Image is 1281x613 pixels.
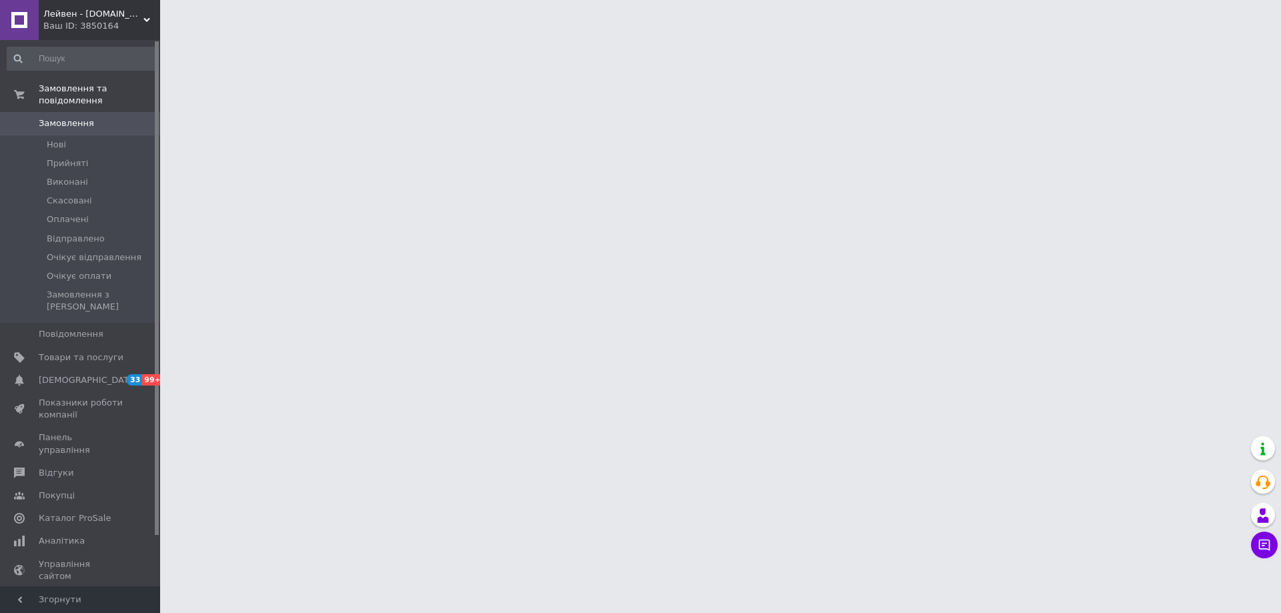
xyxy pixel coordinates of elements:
span: Замовлення [39,117,94,129]
span: Замовлення та повідомлення [39,83,160,107]
span: Очікує оплати [47,270,111,282]
span: Скасовані [47,195,92,207]
span: Виконані [47,176,88,188]
input: Пошук [7,47,157,71]
span: Оплачені [47,213,89,225]
span: 33 [127,374,142,386]
span: Лейвен - www.leyven.com.ua [43,8,143,20]
button: Чат з покупцем [1251,532,1278,558]
span: Управління сайтом [39,558,123,582]
span: Аналітика [39,535,85,547]
span: Прийняті [47,157,88,169]
span: Панель управління [39,432,123,456]
span: Відгуки [39,467,73,479]
span: Відправлено [47,233,105,245]
span: Покупці [39,490,75,502]
span: Повідомлення [39,328,103,340]
div: Ваш ID: 3850164 [43,20,160,32]
span: Очікує відправлення [47,251,141,263]
span: Товари та послуги [39,352,123,364]
span: Замовлення з [PERSON_NAME] [47,289,156,313]
span: Показники роботи компанії [39,397,123,421]
span: Нові [47,139,66,151]
span: [DEMOGRAPHIC_DATA] [39,374,137,386]
span: 99+ [142,374,164,386]
span: Каталог ProSale [39,512,111,524]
